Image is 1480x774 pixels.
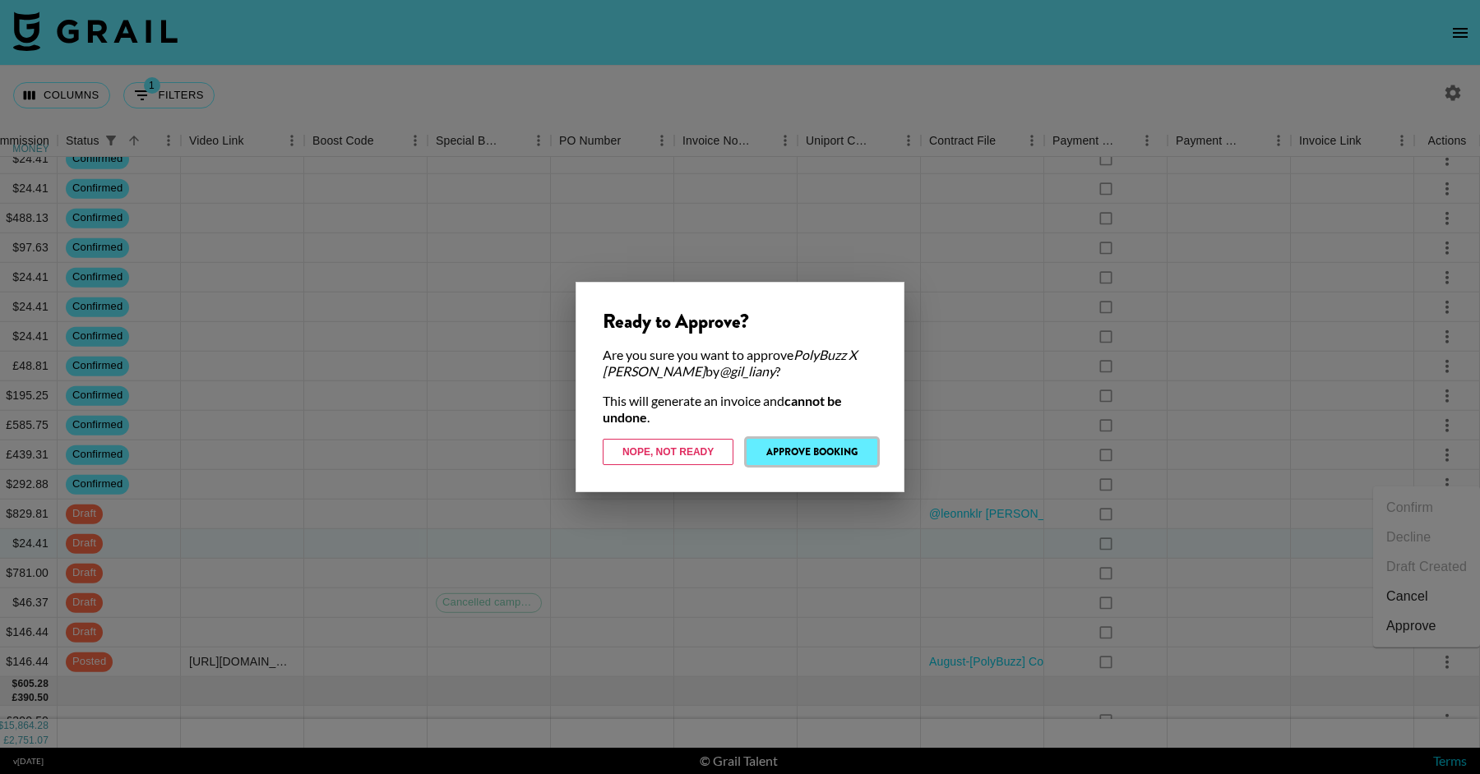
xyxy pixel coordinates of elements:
[603,347,857,379] em: PolyBuzz X [PERSON_NAME]
[603,309,877,334] div: Ready to Approve?
[603,393,877,426] div: This will generate an invoice and .
[603,347,877,380] div: Are you sure you want to approve by ?
[603,439,733,465] button: Nope, Not Ready
[747,439,877,465] button: Approve Booking
[719,363,775,379] em: @ gil_liany
[603,393,842,425] strong: cannot be undone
